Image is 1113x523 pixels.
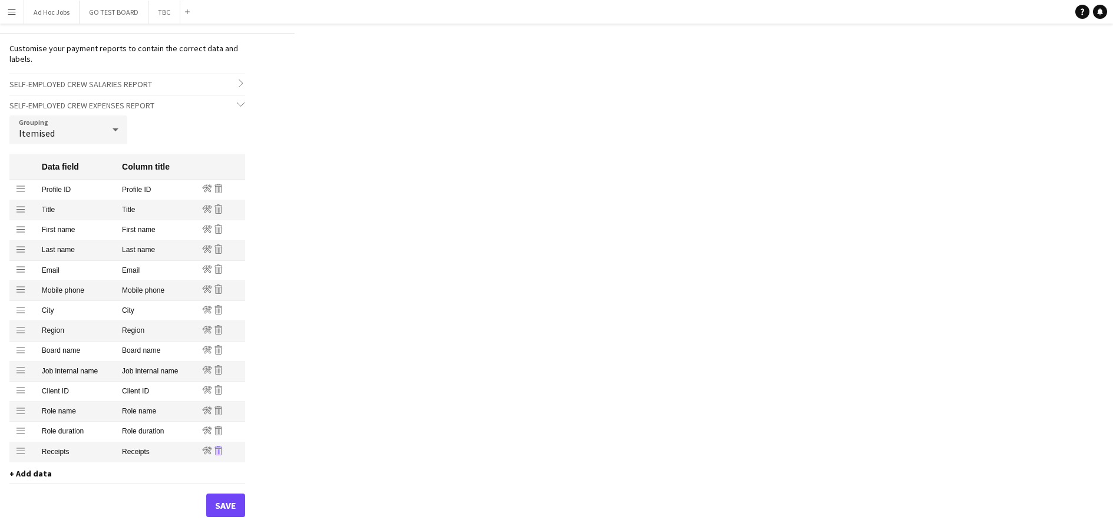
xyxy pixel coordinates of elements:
[24,1,80,24] button: Ad Hoc Jobs
[116,442,196,462] mat-cell: Receipts
[9,43,245,64] div: Customise your payment reports to contain the correct data and labels.
[116,200,196,220] mat-cell: Title
[116,220,196,240] mat-cell: First name
[42,161,79,172] div: Data field
[116,342,196,362] mat-cell: Board name
[116,321,196,341] mat-cell: Region
[36,301,116,321] mat-cell: City
[36,321,116,341] mat-cell: Region
[36,241,116,261] mat-cell: Last name
[116,180,196,200] mat-cell: Profile ID
[116,402,196,422] mat-cell: Role name
[36,382,116,402] mat-cell: Client ID
[19,127,55,139] span: Itemised
[80,1,148,24] button: GO TEST BOARD
[9,79,152,90] span: Self-employed Crew Salaries Report
[9,100,154,111] span: Self-employed Crew Expenses Report
[148,1,180,24] button: TBC
[116,362,196,382] mat-cell: Job internal name
[36,342,116,362] mat-cell: Board name
[36,261,116,281] mat-cell: Email
[36,422,116,442] mat-cell: Role duration
[36,220,116,240] mat-cell: First name
[36,362,116,382] mat-cell: Job internal name
[9,468,52,479] span: + Add data
[36,402,116,422] mat-cell: Role name
[116,301,196,321] mat-cell: City
[116,281,196,301] mat-cell: Mobile phone
[36,442,116,462] mat-cell: Receipts
[206,494,245,517] button: Save
[116,241,196,261] mat-cell: Last name
[849,49,1113,523] iframe: Chat Widget
[116,382,196,402] mat-cell: Client ID
[36,180,116,200] mat-cell: Profile ID
[116,422,196,442] mat-cell: Role duration
[122,161,170,172] div: Column title
[36,281,116,301] mat-cell: Mobile phone
[116,261,196,281] mat-cell: Email
[36,200,116,220] mat-cell: Title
